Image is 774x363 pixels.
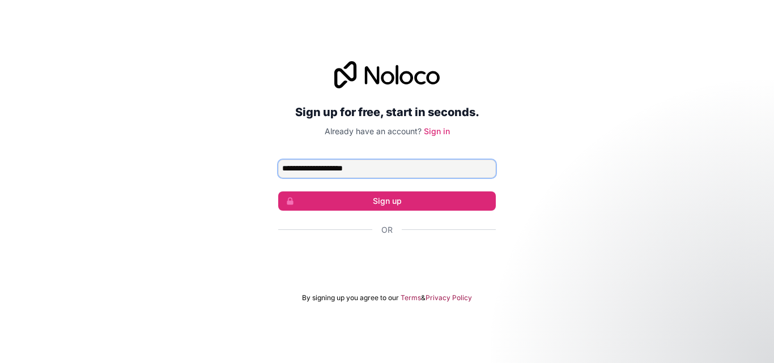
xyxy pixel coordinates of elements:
a: Privacy Policy [426,293,472,302]
span: Or [381,224,393,236]
input: Email address [278,160,496,178]
button: Sign up [278,191,496,211]
span: Already have an account? [325,126,422,136]
a: Sign in [424,126,450,136]
iframe: Intercom notifications message [547,278,774,357]
span: & [421,293,426,302]
iframe: Przycisk Zaloguj się przez Google [273,248,501,273]
h2: Sign up for free, start in seconds. [278,102,496,122]
span: By signing up you agree to our [302,293,399,302]
a: Terms [401,293,421,302]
